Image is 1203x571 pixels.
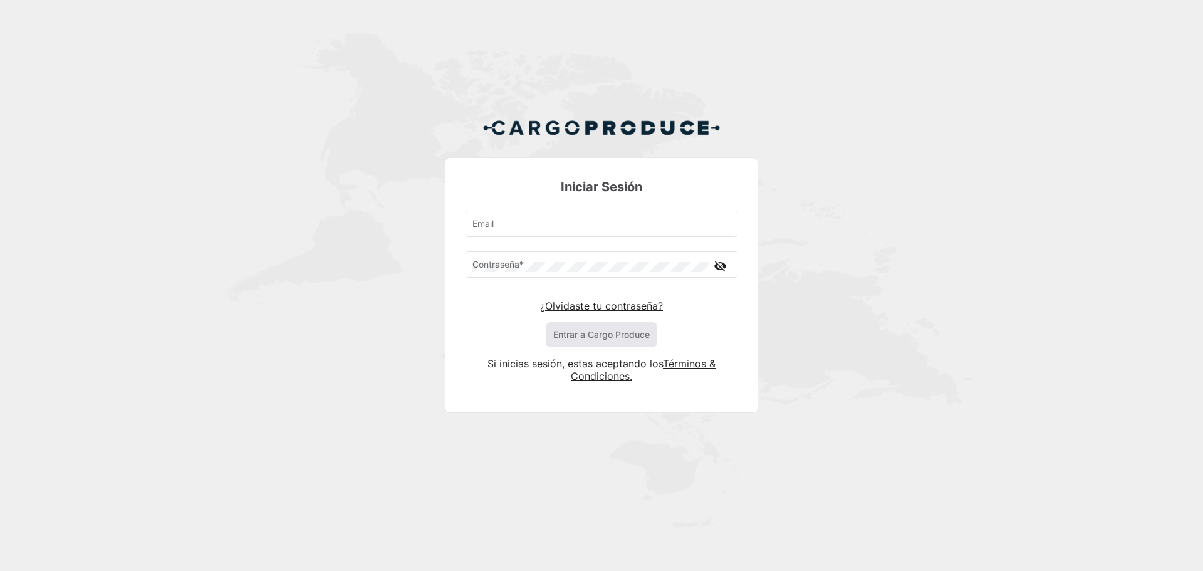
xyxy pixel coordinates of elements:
[466,178,737,196] h3: Iniciar Sesión
[712,258,727,274] mat-icon: visibility_off
[540,300,663,312] a: ¿Olvidaste tu contraseña?
[487,357,663,370] span: Si inicias sesión, estas aceptando los
[571,357,716,382] a: Términos & Condiciones.
[482,113,721,143] img: Cargo Produce Logo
